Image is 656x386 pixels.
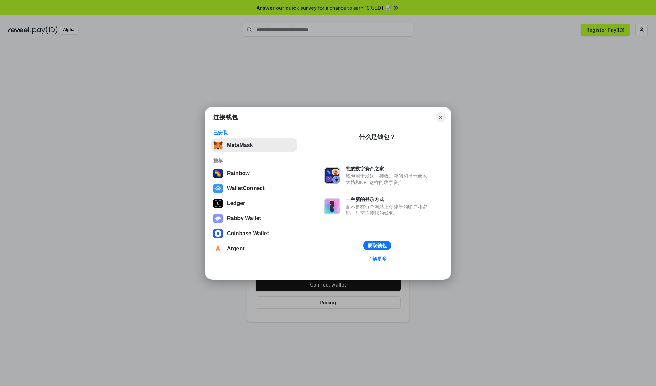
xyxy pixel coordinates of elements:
[227,170,250,176] div: Rainbow
[213,214,223,223] img: svg+xml,%3Csvg%20xmlns%3D%22http%3A%2F%2Fwww.w3.org%2F2000%2Fsvg%22%20fill%3D%22none%22%20viewBox...
[346,196,430,202] div: 一种新的登录方式
[346,173,430,185] div: 钱包用于发送、接收、存储和显示像以太坊和NFT这样的数字资产。
[227,142,253,148] div: MetaMask
[213,199,223,208] img: svg+xml,%3Csvg%20xmlns%3D%22http%3A%2F%2Fwww.w3.org%2F2000%2Fsvg%22%20width%3D%2228%22%20height%3...
[324,167,340,184] img: svg+xml,%3Csvg%20xmlns%3D%22http%3A%2F%2Fwww.w3.org%2F2000%2Fsvg%22%20fill%3D%22none%22%20viewBox...
[213,158,295,164] div: 推荐
[368,256,387,262] div: 了解更多
[211,138,297,152] button: MetaMask
[213,130,295,136] div: 已安装
[213,169,223,178] img: svg+xml,%3Csvg%20width%3D%22120%22%20height%3D%22120%22%20viewBox%3D%220%200%20120%20120%22%20fil...
[359,133,396,141] div: 什么是钱包？
[211,182,297,195] button: WalletConnect
[346,204,430,216] div: 而不是在每个网站上创建新的账户和密码，只需连接您的钱包。
[211,167,297,180] button: Rainbow
[364,254,391,263] a: 了解更多
[436,112,446,122] button: Close
[211,212,297,225] button: Rabby Wallet
[213,244,223,253] img: svg+xml,%3Csvg%20width%3D%2228%22%20height%3D%2228%22%20viewBox%3D%220%200%2028%2028%22%20fill%3D...
[363,241,391,250] button: 获取钱包
[211,227,297,240] button: Coinbase Wallet
[213,141,223,150] img: svg+xml,%3Csvg%20fill%3D%22none%22%20height%3D%2233%22%20viewBox%3D%220%200%2035%2033%22%20width%...
[211,197,297,210] button: Ledger
[227,230,269,237] div: Coinbase Wallet
[324,198,340,214] img: svg+xml,%3Csvg%20xmlns%3D%22http%3A%2F%2Fwww.w3.org%2F2000%2Fsvg%22%20fill%3D%22none%22%20viewBox...
[227,185,265,191] div: WalletConnect
[213,113,238,121] h1: 连接钱包
[211,242,297,255] button: Argent
[368,242,387,249] div: 获取钱包
[227,245,245,252] div: Argent
[346,165,430,172] div: 您的数字资产之家
[213,229,223,238] img: svg+xml,%3Csvg%20width%3D%2228%22%20height%3D%2228%22%20viewBox%3D%220%200%2028%2028%22%20fill%3D...
[227,200,245,207] div: Ledger
[213,184,223,193] img: svg+xml,%3Csvg%20width%3D%2228%22%20height%3D%2228%22%20viewBox%3D%220%200%2028%2028%22%20fill%3D...
[227,215,261,222] div: Rabby Wallet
